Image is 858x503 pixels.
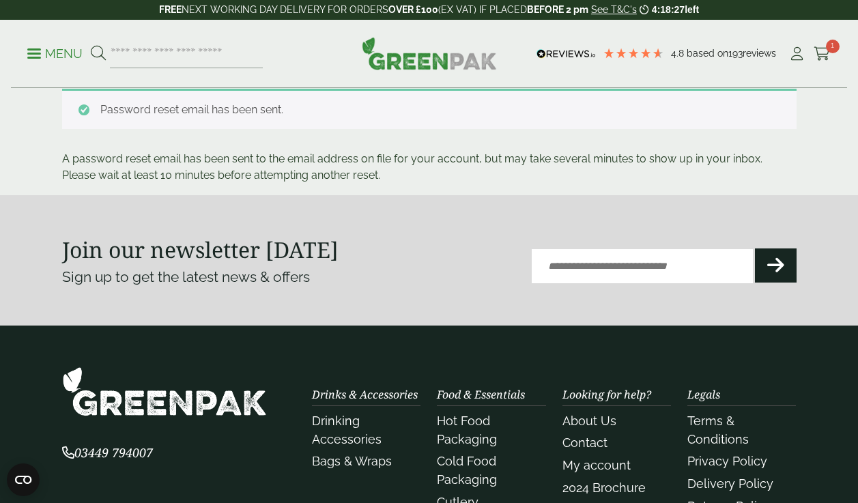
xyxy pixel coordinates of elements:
span: Based on [687,48,728,59]
div: Password reset email has been sent. [62,89,797,129]
a: Contact [562,435,607,450]
p: Sign up to get the latest news & offers [62,266,392,288]
span: 1 [826,40,840,53]
strong: FREE [159,4,182,15]
span: 4.8 [671,48,687,59]
a: Drinking Accessories [312,414,382,446]
strong: OVER £100 [388,4,438,15]
p: Menu [27,46,83,62]
a: Delivery Policy [687,476,773,491]
img: GreenPak Supplies [362,37,497,70]
span: reviews [743,48,776,59]
span: 4:18:27 [652,4,685,15]
a: About Us [562,414,616,428]
a: Terms & Conditions [687,414,749,446]
span: 03449 794007 [62,444,153,461]
span: 193 [728,48,743,59]
img: REVIEWS.io [537,49,596,59]
a: 2024 Brochure [562,480,646,495]
a: 1 [814,44,831,64]
img: GreenPak Supplies [62,367,267,416]
a: Cold Food Packaging [437,454,497,487]
p: A password reset email has been sent to the email address on file for your account, but may take ... [62,151,797,184]
button: Open CMP widget [7,463,40,496]
i: Cart [814,47,831,61]
a: Menu [27,46,83,59]
span: left [685,4,699,15]
a: 03449 794007 [62,447,153,460]
a: Privacy Policy [687,454,767,468]
a: Hot Food Packaging [437,414,497,446]
a: See T&C's [591,4,637,15]
strong: Join our newsletter [DATE] [62,235,339,264]
a: My account [562,458,631,472]
i: My Account [788,47,805,61]
strong: BEFORE 2 pm [527,4,588,15]
div: 4.8 Stars [603,47,664,59]
a: Bags & Wraps [312,454,392,468]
